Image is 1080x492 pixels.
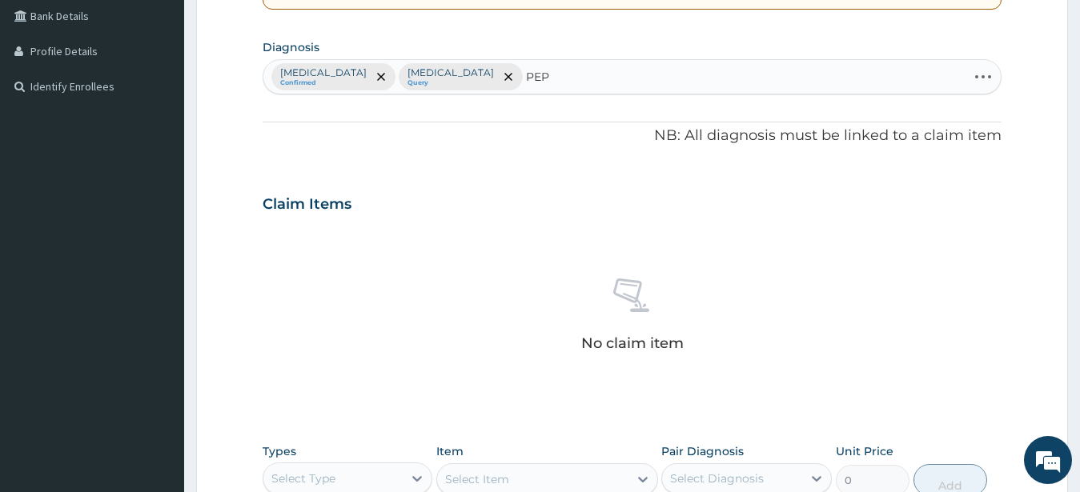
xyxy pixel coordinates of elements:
[408,66,494,79] p: [MEDICAL_DATA]
[280,66,367,79] p: [MEDICAL_DATA]
[83,90,269,110] div: Chat with us now
[30,80,65,120] img: d_794563401_company_1708531726252_794563401
[408,79,494,87] small: Query
[263,39,319,55] label: Diagnosis
[280,79,367,87] small: Confirmed
[263,8,301,46] div: Minimize live chat window
[8,325,305,381] textarea: Type your message and hit 'Enter'
[836,443,893,459] label: Unit Price
[263,126,1002,146] p: NB: All diagnosis must be linked to a claim item
[263,445,296,458] label: Types
[501,70,516,84] span: remove selection option
[581,335,684,351] p: No claim item
[93,146,221,307] span: We're online!
[263,196,351,214] h3: Claim Items
[271,470,335,486] div: Select Type
[374,70,388,84] span: remove selection option
[661,443,744,459] label: Pair Diagnosis
[670,470,764,486] div: Select Diagnosis
[436,443,464,459] label: Item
